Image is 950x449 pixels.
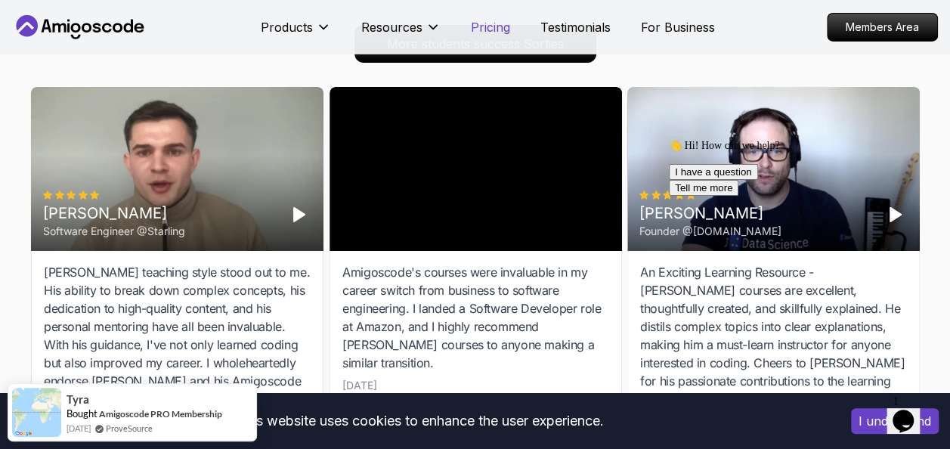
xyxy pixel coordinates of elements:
button: Products [261,18,331,48]
button: I have a question [6,31,95,47]
img: provesource social proof notification image [12,388,61,437]
div: [PERSON_NAME] [43,203,185,224]
div: This website uses cookies to enhance the user experience. [11,404,828,438]
button: Accept cookies [851,408,939,434]
iframe: chat widget [887,389,935,434]
p: Products [261,18,313,36]
p: Members Area [828,14,937,41]
span: Tyra [67,393,89,406]
button: Play [286,203,311,227]
span: 👋 Hi! How can we help? [6,7,116,18]
a: Pricing [471,18,510,36]
div: [DATE] [342,378,377,393]
a: Amigoscode PRO Membership [99,408,222,420]
div: [PERSON_NAME] [639,203,781,224]
span: [DATE] [67,422,91,435]
p: Resources [361,18,422,36]
a: Members Area [827,13,938,42]
div: Founder @[DOMAIN_NAME] [639,224,781,239]
div: Amigoscode's courses were invaluable in my career switch from business to software engineering. I... [342,263,609,372]
div: 👋 Hi! How can we help?I have a questionTell me more [6,6,278,63]
a: Testimonials [540,18,611,36]
div: Software Engineer @Starling [43,224,185,239]
div: [PERSON_NAME] teaching style stood out to me. His ability to break down complex concepts, his ded... [44,263,311,408]
button: Tell me more [6,47,76,63]
a: ProveSource [106,422,153,435]
span: Bought [67,407,97,420]
button: Resources [361,18,441,48]
a: For Business [641,18,715,36]
iframe: chat widget [663,133,935,381]
div: An Exciting Learning Resource - [PERSON_NAME] courses are excellent, thoughtfully created, and sk... [640,263,907,408]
